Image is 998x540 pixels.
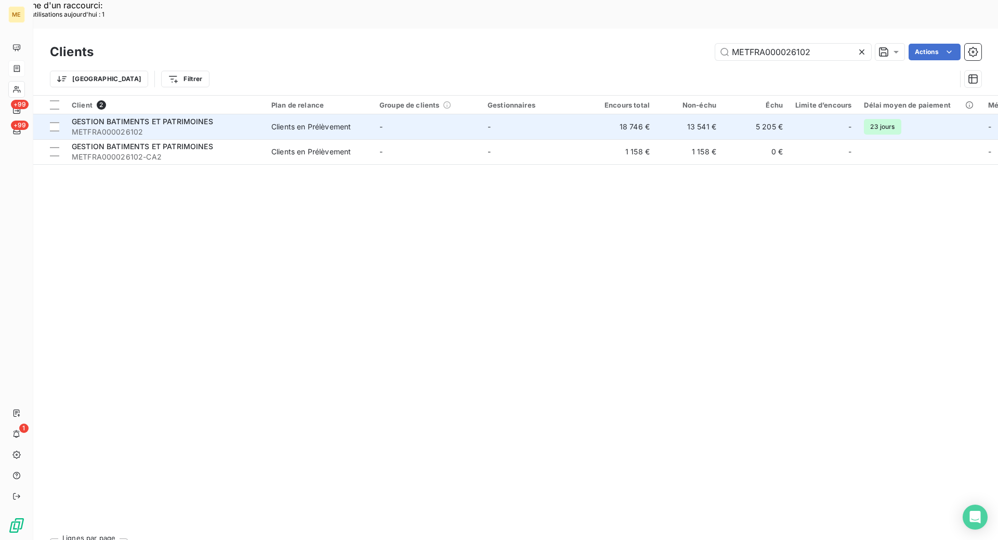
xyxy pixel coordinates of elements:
[909,44,961,60] button: Actions
[72,142,213,151] span: GESTION BATIMENTS ET PATRIMOINES
[963,505,988,530] div: Open Intercom Messenger
[656,139,723,164] td: 1 158 €
[864,119,901,135] span: 23 jours
[723,114,789,139] td: 5 205 €
[723,139,789,164] td: 0 €
[848,147,851,157] span: -
[589,114,656,139] td: 18 746 €
[488,101,583,109] div: Gestionnaires
[72,152,259,162] span: METFRA000026102-CA2
[715,44,871,60] input: Rechercher
[988,122,991,131] span: -
[488,122,491,131] span: -
[589,139,656,164] td: 1 158 €
[97,100,106,110] span: 2
[11,100,29,109] span: +99
[662,101,716,109] div: Non-échu
[11,121,29,130] span: +99
[488,147,491,156] span: -
[50,71,148,87] button: [GEOGRAPHIC_DATA]
[8,102,24,118] a: +99
[50,43,94,61] h3: Clients
[8,123,24,139] a: +99
[596,101,650,109] div: Encours total
[379,147,383,156] span: -
[271,122,351,132] div: Clients en Prélèvement
[379,122,383,131] span: -
[271,101,367,109] div: Plan de relance
[379,101,440,109] span: Groupe de clients
[271,147,351,157] div: Clients en Prélèvement
[19,424,29,433] span: 1
[8,517,25,534] img: Logo LeanPay
[161,71,209,87] button: Filtrer
[729,101,783,109] div: Échu
[72,101,93,109] span: Client
[848,122,851,132] span: -
[656,114,723,139] td: 13 541 €
[72,117,213,126] span: GESTION BATIMENTS ET PATRIMOINES
[72,127,259,137] span: METFRA000026102
[864,101,975,109] div: Délai moyen de paiement
[795,101,851,109] div: Limite d’encours
[988,147,991,156] span: -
